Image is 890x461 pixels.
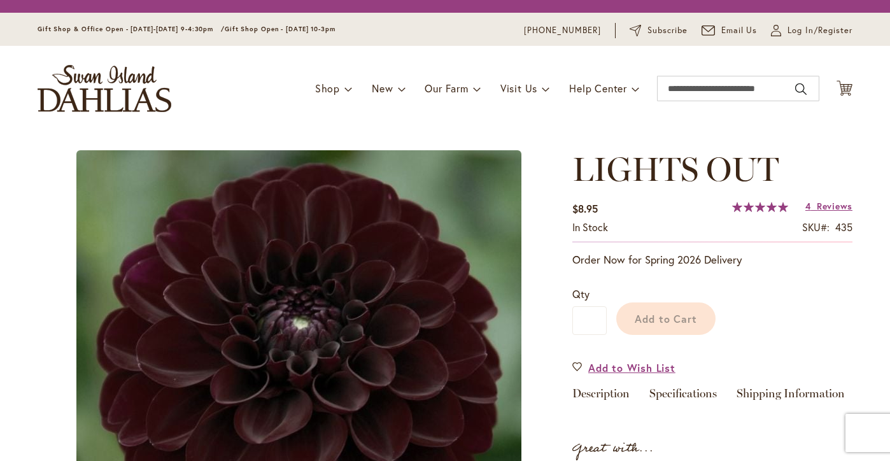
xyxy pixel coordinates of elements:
[572,220,608,234] span: In stock
[805,200,811,212] span: 4
[569,82,627,95] span: Help Center
[500,82,537,95] span: Visit Us
[225,25,336,33] span: Gift Shop Open - [DATE] 10-3pm
[649,388,717,406] a: Specifications
[737,388,845,406] a: Shipping Information
[524,24,601,37] a: [PHONE_NUMBER]
[771,24,852,37] a: Log In/Register
[572,252,852,267] p: Order Now for Spring 2026 Delivery
[835,220,852,235] div: 435
[572,202,598,215] span: $8.95
[817,200,852,212] span: Reviews
[38,65,171,112] a: store logo
[702,24,758,37] a: Email Us
[805,200,852,212] a: 4 Reviews
[38,25,225,33] span: Gift Shop & Office Open - [DATE]-[DATE] 9-4:30pm /
[572,388,630,406] a: Description
[647,24,688,37] span: Subscribe
[572,149,779,189] span: LIGHTS OUT
[802,220,830,234] strong: SKU
[372,82,393,95] span: New
[315,82,340,95] span: Shop
[788,24,852,37] span: Log In/Register
[795,79,807,99] button: Search
[572,388,852,406] div: Detailed Product Info
[572,287,590,301] span: Qty
[572,438,654,459] strong: Great with...
[721,24,758,37] span: Email Us
[425,82,468,95] span: Our Farm
[630,24,688,37] a: Subscribe
[572,360,675,375] a: Add to Wish List
[572,220,608,235] div: Availability
[732,202,788,212] div: 100%
[588,360,675,375] span: Add to Wish List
